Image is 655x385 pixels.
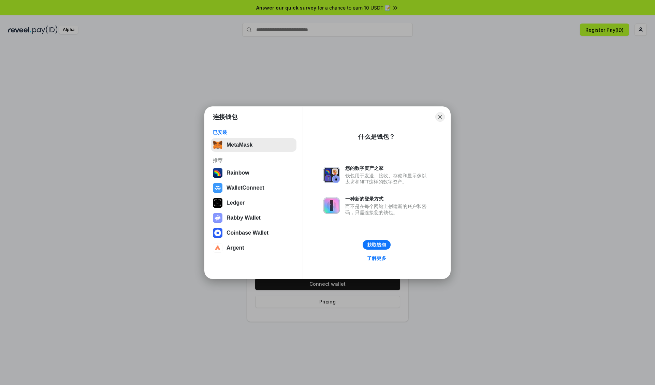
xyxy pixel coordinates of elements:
[213,157,294,163] div: 推荐
[227,230,268,236] div: Coinbase Wallet
[227,200,245,206] div: Ledger
[213,113,237,121] h1: 连接钱包
[213,168,222,178] img: svg+xml,%3Csvg%20width%3D%22120%22%20height%3D%22120%22%20viewBox%3D%220%200%20120%20120%22%20fil...
[367,242,386,248] div: 获取钱包
[227,170,249,176] div: Rainbow
[323,197,340,214] img: svg+xml,%3Csvg%20xmlns%3D%22http%3A%2F%2Fwww.w3.org%2F2000%2Fsvg%22%20fill%3D%22none%22%20viewBox...
[345,203,430,216] div: 而不是在每个网站上创建新的账户和密码，只需连接您的钱包。
[211,138,296,152] button: MetaMask
[227,215,261,221] div: Rabby Wallet
[363,254,390,263] a: 了解更多
[213,183,222,193] img: svg+xml,%3Csvg%20width%3D%2228%22%20height%3D%2228%22%20viewBox%3D%220%200%2028%2028%22%20fill%3D...
[211,196,296,210] button: Ledger
[213,129,294,135] div: 已安装
[367,255,386,261] div: 了解更多
[211,226,296,240] button: Coinbase Wallet
[345,165,430,171] div: 您的数字资产之家
[345,196,430,202] div: 一种新的登录方式
[213,198,222,208] img: svg+xml,%3Csvg%20xmlns%3D%22http%3A%2F%2Fwww.w3.org%2F2000%2Fsvg%22%20width%3D%2228%22%20height%3...
[358,133,395,141] div: 什么是钱包？
[227,142,252,148] div: MetaMask
[211,181,296,195] button: WalletConnect
[363,240,391,250] button: 获取钱包
[213,243,222,253] img: svg+xml,%3Csvg%20width%3D%2228%22%20height%3D%2228%22%20viewBox%3D%220%200%2028%2028%22%20fill%3D...
[435,112,445,122] button: Close
[213,228,222,238] img: svg+xml,%3Csvg%20width%3D%2228%22%20height%3D%2228%22%20viewBox%3D%220%200%2028%2028%22%20fill%3D...
[227,185,264,191] div: WalletConnect
[345,173,430,185] div: 钱包用于发送、接收、存储和显示像以太坊和NFT这样的数字资产。
[211,166,296,180] button: Rainbow
[211,241,296,255] button: Argent
[211,211,296,225] button: Rabby Wallet
[213,140,222,150] img: svg+xml,%3Csvg%20fill%3D%22none%22%20height%3D%2233%22%20viewBox%3D%220%200%2035%2033%22%20width%...
[227,245,244,251] div: Argent
[213,213,222,223] img: svg+xml,%3Csvg%20xmlns%3D%22http%3A%2F%2Fwww.w3.org%2F2000%2Fsvg%22%20fill%3D%22none%22%20viewBox...
[323,167,340,183] img: svg+xml,%3Csvg%20xmlns%3D%22http%3A%2F%2Fwww.w3.org%2F2000%2Fsvg%22%20fill%3D%22none%22%20viewBox...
